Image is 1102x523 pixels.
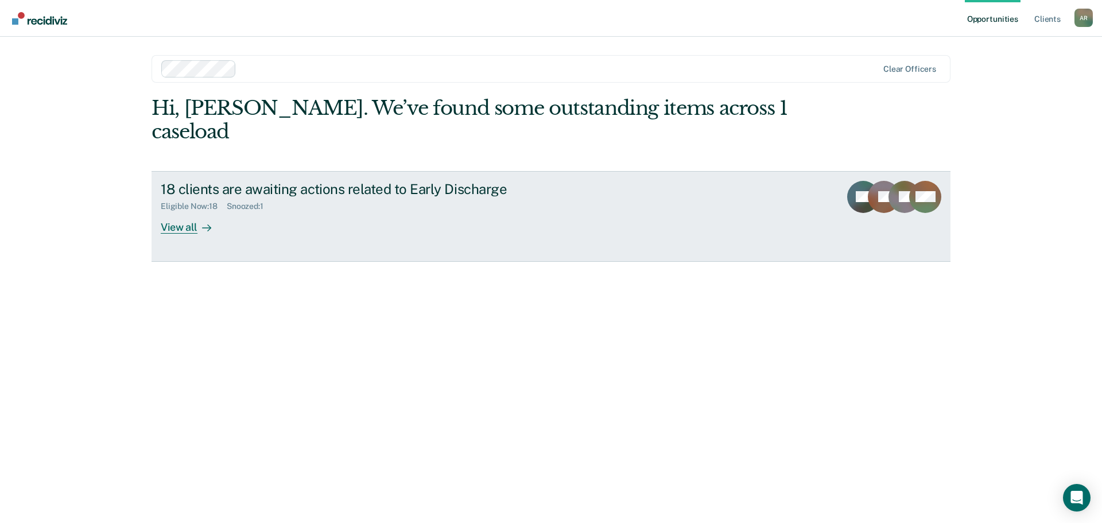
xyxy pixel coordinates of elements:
div: Open Intercom Messenger [1063,484,1091,512]
div: A R [1074,9,1093,27]
div: Clear officers [883,64,936,74]
a: 18 clients are awaiting actions related to Early DischargeEligible Now:18Snoozed:1View all [152,171,950,262]
button: Profile dropdown button [1074,9,1093,27]
div: Hi, [PERSON_NAME]. We’ve found some outstanding items across 1 caseload [152,96,791,144]
img: Recidiviz [12,12,67,25]
div: Eligible Now : 18 [161,202,227,211]
div: Snoozed : 1 [227,202,273,211]
div: 18 clients are awaiting actions related to Early Discharge [161,181,564,197]
div: View all [161,211,225,234]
